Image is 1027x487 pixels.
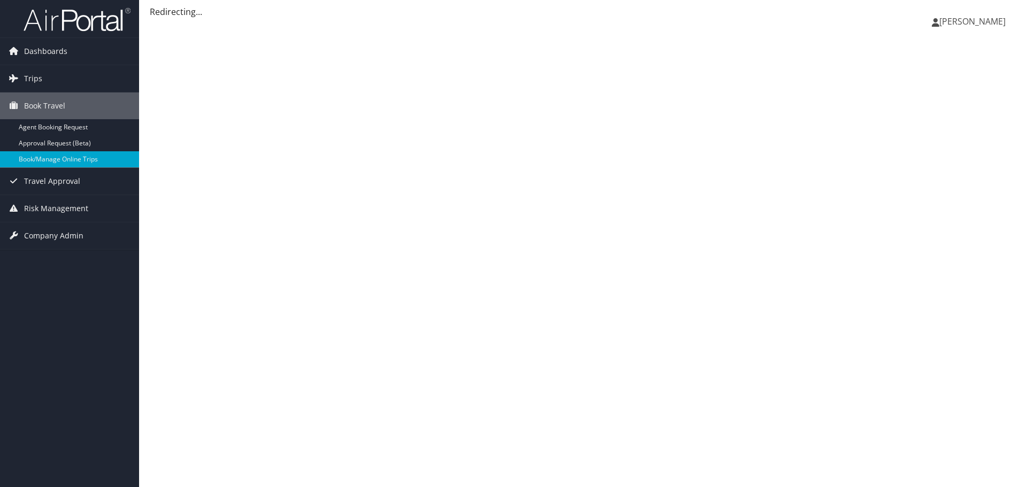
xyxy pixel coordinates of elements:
[24,195,88,222] span: Risk Management
[24,65,42,92] span: Trips
[150,5,1016,18] div: Redirecting...
[24,168,80,195] span: Travel Approval
[24,7,131,32] img: airportal-logo.png
[24,92,65,119] span: Book Travel
[939,16,1006,27] span: [PERSON_NAME]
[932,5,1016,37] a: [PERSON_NAME]
[24,222,83,249] span: Company Admin
[24,38,67,65] span: Dashboards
